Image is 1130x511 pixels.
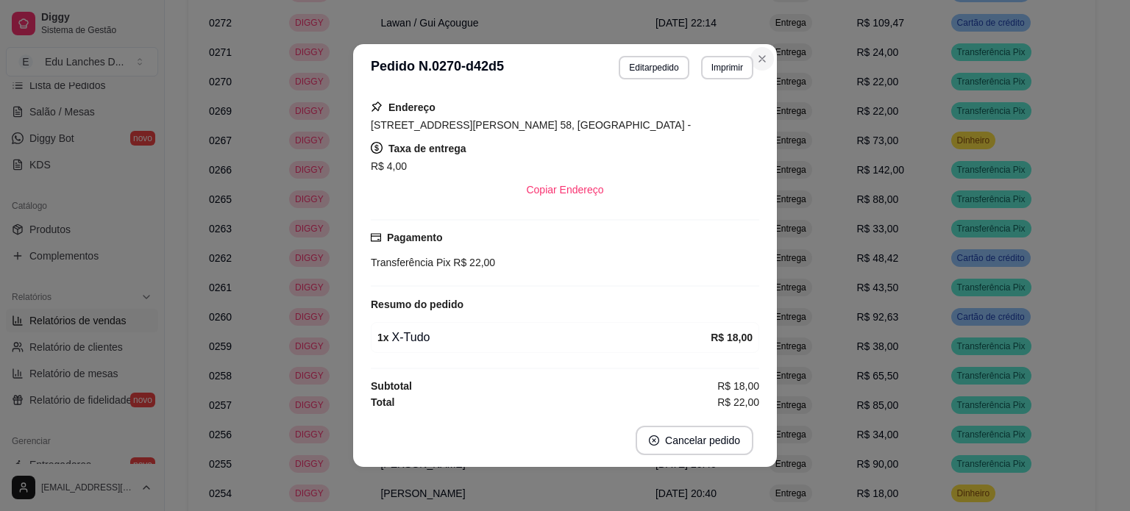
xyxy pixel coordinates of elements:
strong: R$ 18,00 [711,332,753,343]
strong: Resumo do pedido [371,299,463,310]
span: R$ 4,00 [371,160,407,172]
strong: Total [371,396,394,408]
strong: Endereço [388,101,436,113]
span: pushpin [371,101,383,112]
h3: Pedido N. 0270-d42d5 [371,56,504,79]
span: credit-card [371,232,381,243]
span: R$ 18,00 [717,378,759,394]
strong: 1 x [377,332,389,343]
button: Editarpedido [619,56,689,79]
span: Transferência Pix [371,257,450,268]
span: R$ 22,00 [450,257,495,268]
button: Imprimir [701,56,753,79]
strong: Subtotal [371,380,412,392]
span: R$ 22,00 [717,394,759,410]
div: X-Tudo [377,329,711,346]
span: dollar [371,142,383,154]
span: [STREET_ADDRESS][PERSON_NAME] 58, [GEOGRAPHIC_DATA] - [371,119,691,131]
button: close-circleCancelar pedido [636,426,753,455]
strong: Taxa de entrega [388,143,466,154]
span: close-circle [649,435,659,446]
button: Close [750,47,774,71]
button: Copiar Endereço [514,175,615,204]
strong: Pagamento [387,232,442,243]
